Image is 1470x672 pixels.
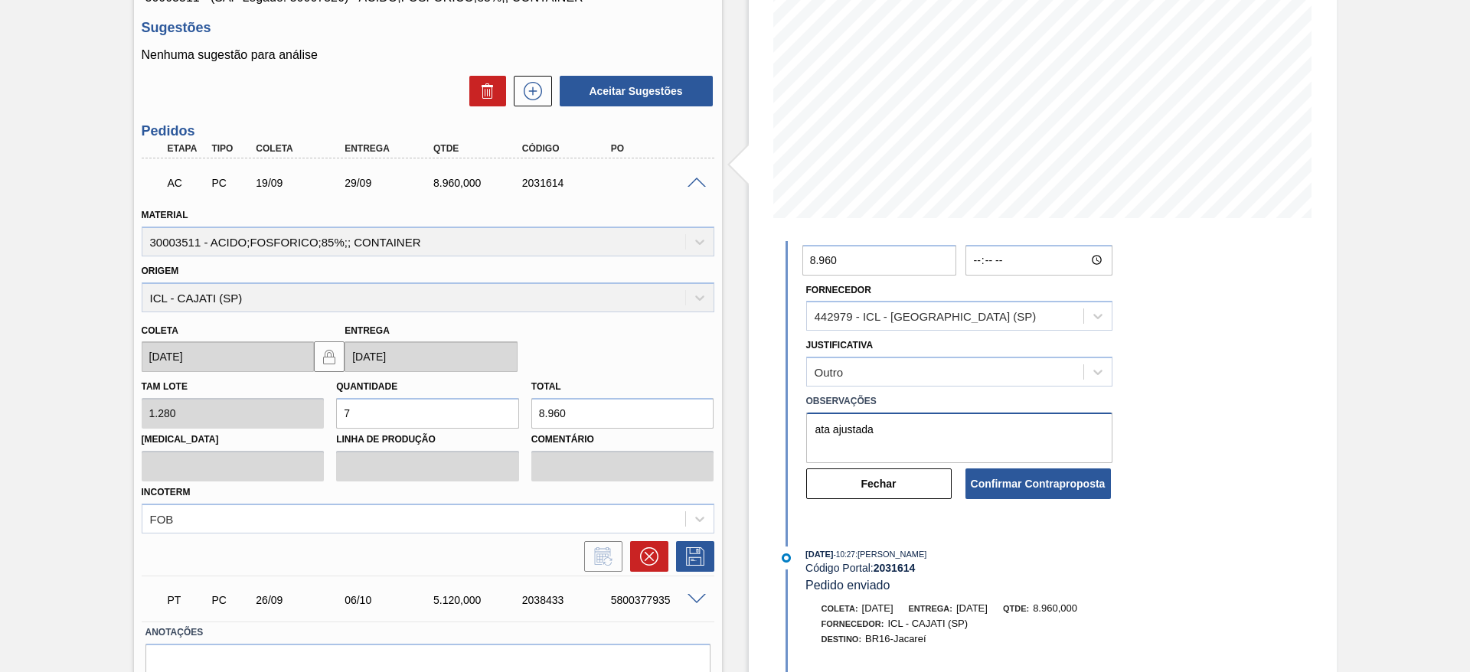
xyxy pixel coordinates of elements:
[142,487,191,497] label: Incoterm
[164,583,210,617] div: Pedido em Trânsito
[782,553,791,563] img: atual
[607,143,707,154] div: PO
[430,177,529,189] div: 8.960,000
[314,341,345,372] button: locked
[622,541,668,572] div: Cancelar pedido
[822,619,884,628] span: Fornecedor:
[560,76,713,106] button: Aceitar Sugestões
[531,381,561,392] label: Total
[462,76,506,106] div: Excluir Sugestões
[806,413,1112,463] textarea: ata ajustada
[518,594,618,606] div: 2038433
[887,618,968,629] span: ICL - CAJATI (SP)
[518,177,618,189] div: 2031614
[1033,602,1077,614] span: 8.960,000
[142,210,188,220] label: Material
[430,143,529,154] div: Qtde
[668,541,714,572] div: Salvar Pedido
[142,341,315,372] input: dd/mm/yyyy
[341,143,440,154] div: Entrega
[815,366,844,379] div: Outro
[874,562,916,574] strong: 2031614
[252,594,351,606] div: 26/09/2025
[1003,604,1029,613] span: Qtde:
[164,143,210,154] div: Etapa
[430,594,529,606] div: 5.120,000
[345,341,518,372] input: dd/mm/yyyy
[336,429,519,451] label: Linha de Produção
[822,604,858,613] span: Coleta:
[806,285,871,295] label: Fornecedor
[252,177,351,189] div: 19/09/2025
[965,468,1111,499] button: Confirmar Contraproposta
[607,594,707,606] div: 5800377935
[577,541,622,572] div: Informar alteração no pedido
[142,123,714,139] h3: Pedidos
[142,266,179,276] label: Origem
[805,550,833,559] span: [DATE]
[336,381,397,392] label: Quantidade
[531,429,714,451] label: Comentário
[518,143,618,154] div: Código
[142,429,325,451] label: [MEDICAL_DATA]
[956,602,988,614] span: [DATE]
[142,48,714,62] p: Nenhuma sugestão para análise
[150,512,174,525] div: FOB
[815,310,1037,323] div: 442979 - ICL - [GEOGRAPHIC_DATA] (SP)
[855,550,927,559] span: : [PERSON_NAME]
[345,325,390,336] label: Entrega
[252,143,351,154] div: Coleta
[164,166,210,200] div: Aguardando Composição de Carga
[909,604,952,613] span: Entrega:
[834,550,855,559] span: - 10:27
[806,340,874,351] label: Justificativa
[805,562,1169,574] div: Código Portal:
[806,468,952,499] button: Fechar
[341,594,440,606] div: 06/10/2025
[822,634,862,644] span: Destino:
[207,143,253,154] div: Tipo
[142,325,178,336] label: Coleta
[142,20,714,36] h3: Sugestões
[207,594,253,606] div: Pedido de Compra
[552,74,714,108] div: Aceitar Sugestões
[145,621,710,644] label: Anotações
[862,602,893,614] span: [DATE]
[207,177,253,189] div: Pedido de Compra
[341,177,440,189] div: 29/09/2025
[805,579,890,592] span: Pedido enviado
[168,594,206,606] p: PT
[865,633,926,644] span: BR16-Jacareí
[168,177,206,189] p: AC
[506,76,552,106] div: Nova sugestão
[142,381,188,392] label: Tam lote
[806,390,1112,413] label: Observações
[320,347,338,366] img: locked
